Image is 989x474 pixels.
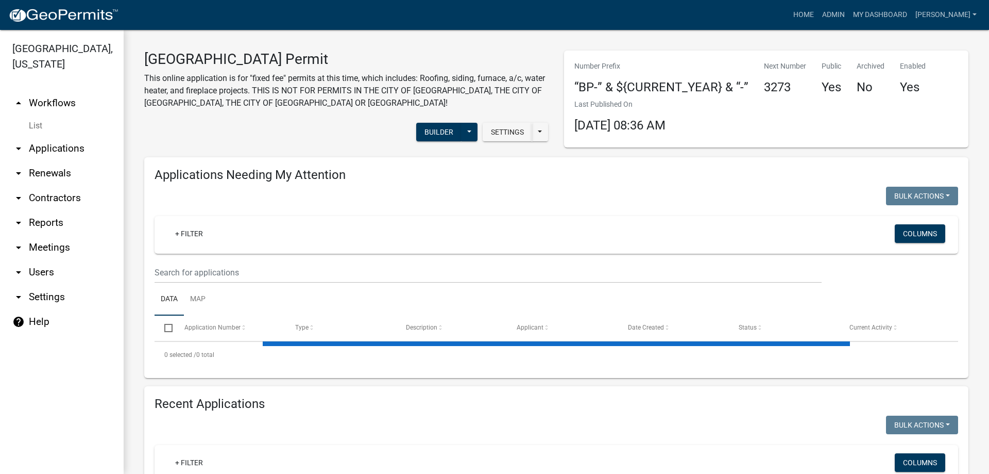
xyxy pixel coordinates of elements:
[12,291,25,303] i: arrow_drop_down
[285,316,396,340] datatable-header-cell: Type
[12,266,25,279] i: arrow_drop_down
[167,224,211,243] a: + Filter
[789,5,818,25] a: Home
[900,80,926,95] h4: Yes
[12,316,25,328] i: help
[483,123,532,141] button: Settings
[911,5,981,25] a: [PERSON_NAME]
[574,99,666,110] p: Last Published On
[574,61,748,72] p: Number Prefix
[822,61,841,72] p: Public
[12,217,25,229] i: arrow_drop_down
[12,142,25,155] i: arrow_drop_down
[618,316,728,340] datatable-header-cell: Date Created
[174,316,285,340] datatable-header-cell: Application Number
[155,316,174,340] datatable-header-cell: Select
[739,324,757,331] span: Status
[155,342,958,368] div: 0 total
[886,416,958,434] button: Bulk Actions
[822,80,841,95] h4: Yes
[396,316,507,340] datatable-header-cell: Description
[507,316,618,340] datatable-header-cell: Applicant
[144,51,549,68] h3: [GEOGRAPHIC_DATA] Permit
[574,118,666,133] span: [DATE] 08:36 AM
[840,316,950,340] datatable-header-cell: Current Activity
[886,187,958,205] button: Bulk Actions
[895,224,945,243] button: Columns
[764,61,806,72] p: Next Number
[12,192,25,204] i: arrow_drop_down
[155,397,958,412] h4: Recent Applications
[895,453,945,472] button: Columns
[144,72,549,109] p: This online application is for "fixed fee" permits at this time, which includes: Roofing, siding,...
[857,61,884,72] p: Archived
[517,324,543,331] span: Applicant
[574,80,748,95] h4: “BP-” & ${CURRENT_YEAR} & “-”
[155,168,958,183] h4: Applications Needing My Attention
[295,324,309,331] span: Type
[12,97,25,109] i: arrow_drop_up
[406,324,437,331] span: Description
[184,283,212,316] a: Map
[155,283,184,316] a: Data
[729,316,840,340] datatable-header-cell: Status
[900,61,926,72] p: Enabled
[764,80,806,95] h4: 3273
[184,324,241,331] span: Application Number
[857,80,884,95] h4: No
[628,324,664,331] span: Date Created
[818,5,849,25] a: Admin
[12,167,25,179] i: arrow_drop_down
[167,453,211,472] a: + Filter
[416,123,462,141] button: Builder
[849,324,892,331] span: Current Activity
[164,351,196,358] span: 0 selected /
[849,5,911,25] a: My Dashboard
[12,241,25,254] i: arrow_drop_down
[155,262,822,283] input: Search for applications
